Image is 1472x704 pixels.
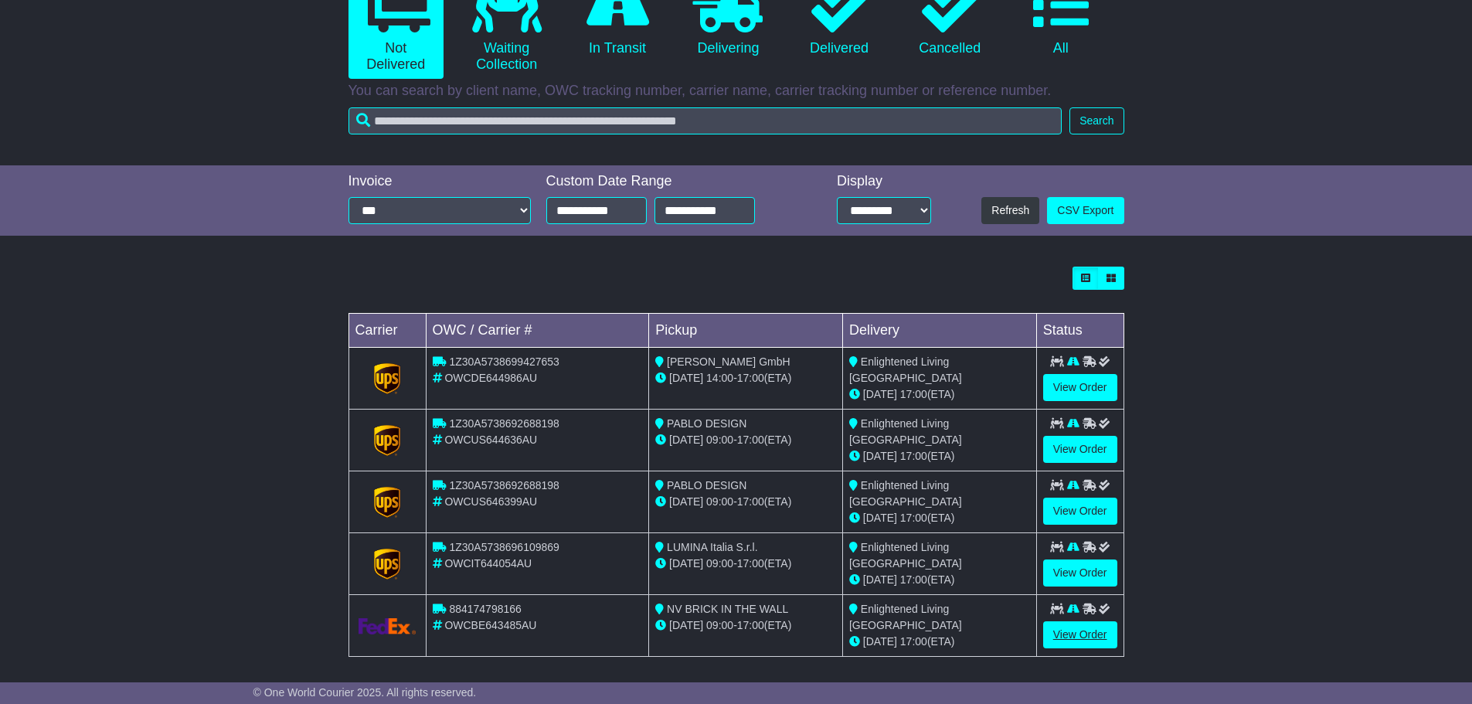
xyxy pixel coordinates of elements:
[667,541,757,553] span: LUMINA Italia S.r.l.
[1036,314,1124,348] td: Status
[842,314,1036,348] td: Delivery
[849,572,1030,588] div: (ETA)
[449,479,559,491] span: 1Z30A5738692688198
[737,557,764,570] span: 17:00
[669,434,703,446] span: [DATE]
[900,573,927,586] span: 17:00
[1043,436,1117,463] a: View Order
[449,417,559,430] span: 1Z30A5738692688198
[981,197,1039,224] button: Refresh
[449,355,559,368] span: 1Z30A5738699427653
[667,603,788,615] span: NV BRICK IN THE WALL
[667,479,746,491] span: PABLO DESIGN
[737,434,764,446] span: 17:00
[444,372,537,384] span: OWCDE644986AU
[667,417,746,430] span: PABLO DESIGN
[837,173,931,190] div: Display
[359,618,416,634] img: GetCarrierServiceLogo
[449,603,521,615] span: 884174798166
[900,450,927,462] span: 17:00
[849,510,1030,526] div: (ETA)
[706,619,733,631] span: 09:00
[426,314,649,348] td: OWC / Carrier #
[444,557,532,570] span: OWCIT644054AU
[374,487,400,518] img: GetCarrierServiceLogo
[849,603,962,631] span: Enlightened Living [GEOGRAPHIC_DATA]
[669,619,703,631] span: [DATE]
[449,541,559,553] span: 1Z30A5738696109869
[706,434,733,446] span: 09:00
[737,372,764,384] span: 17:00
[253,686,477,699] span: © One World Courier 2025. All rights reserved.
[1043,559,1117,587] a: View Order
[444,619,536,631] span: OWCBE643485AU
[348,83,1124,100] p: You can search by client name, OWC tracking number, carrier name, carrier tracking number or refe...
[444,495,537,508] span: OWCUS646399AU
[863,573,897,586] span: [DATE]
[655,432,836,448] div: - (ETA)
[667,355,790,368] span: [PERSON_NAME] GmbH
[900,512,927,524] span: 17:00
[669,557,703,570] span: [DATE]
[1043,498,1117,525] a: View Order
[669,372,703,384] span: [DATE]
[737,495,764,508] span: 17:00
[374,363,400,394] img: GetCarrierServiceLogo
[706,557,733,570] span: 09:00
[374,549,400,580] img: GetCarrierServiceLogo
[849,386,1030,403] div: (ETA)
[655,617,836,634] div: - (ETA)
[737,619,764,631] span: 17:00
[849,417,962,446] span: Enlightened Living [GEOGRAPHIC_DATA]
[863,450,897,462] span: [DATE]
[655,494,836,510] div: - (ETA)
[1069,107,1124,134] button: Search
[900,388,927,400] span: 17:00
[669,495,703,508] span: [DATE]
[706,372,733,384] span: 14:00
[1043,374,1117,401] a: View Order
[655,370,836,386] div: - (ETA)
[374,425,400,456] img: GetCarrierServiceLogo
[863,635,897,648] span: [DATE]
[348,173,531,190] div: Invoice
[655,556,836,572] div: - (ETA)
[348,314,426,348] td: Carrier
[863,388,897,400] span: [DATE]
[900,635,927,648] span: 17:00
[849,541,962,570] span: Enlightened Living [GEOGRAPHIC_DATA]
[546,173,794,190] div: Custom Date Range
[1047,197,1124,224] a: CSV Export
[863,512,897,524] span: [DATE]
[849,479,962,508] span: Enlightened Living [GEOGRAPHIC_DATA]
[849,448,1030,464] div: (ETA)
[849,634,1030,650] div: (ETA)
[649,314,843,348] td: Pickup
[444,434,537,446] span: OWCUS644636AU
[1043,621,1117,648] a: View Order
[706,495,733,508] span: 09:00
[849,355,962,384] span: Enlightened Living [GEOGRAPHIC_DATA]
